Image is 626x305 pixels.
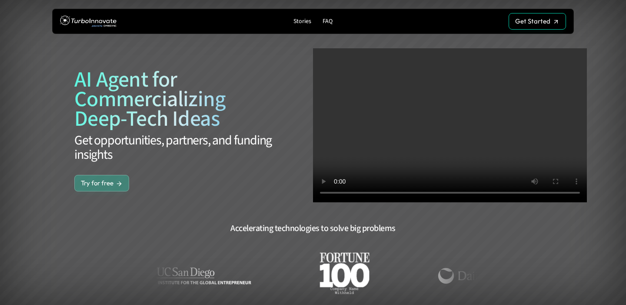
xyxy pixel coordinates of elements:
a: Get Started [509,13,566,30]
img: TurboInnovate Logo [60,13,117,30]
a: FAQ [319,16,336,27]
a: Stories [290,16,315,27]
p: Get Started [515,17,550,25]
p: Stories [293,18,311,25]
p: FAQ [323,18,333,25]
